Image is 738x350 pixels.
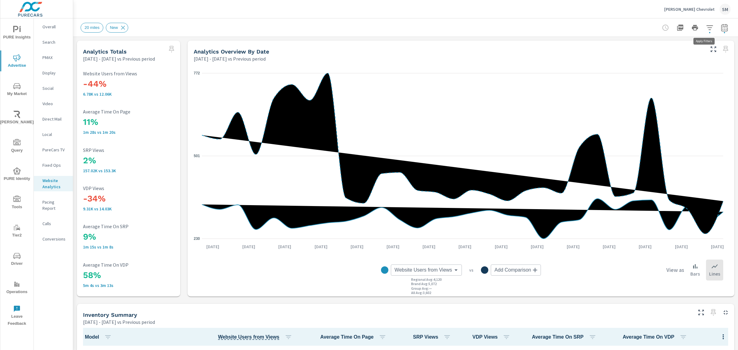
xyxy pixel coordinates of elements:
[83,147,174,153] p: SRP Views
[707,244,728,250] p: [DATE]
[720,4,731,15] div: SM
[42,54,68,61] p: PMAX
[490,244,512,250] p: [DATE]
[194,71,200,75] text: 772
[42,162,68,168] p: Fixed Ops
[671,244,692,250] p: [DATE]
[472,333,513,341] span: VDP Views
[34,234,73,244] div: Conversions
[194,55,266,62] p: [DATE] - [DATE] vs Previous period
[411,282,437,286] p: Brand Avg : 5,072
[34,68,73,78] div: Display
[664,6,715,12] p: [PERSON_NAME] Chevrolet
[708,308,718,317] span: Select a preset date range to save this widget
[411,291,431,295] p: All Avg : 3,602
[34,84,73,93] div: Social
[42,101,68,107] p: Video
[83,48,127,55] h5: Analytics Totals
[238,244,260,250] p: [DATE]
[42,147,68,153] p: PureCars TV
[83,224,174,229] p: Average Time On SRP
[83,117,174,127] h3: 11%
[2,305,32,327] span: Leave Feedback
[718,22,731,34] button: Select Date Range
[83,55,155,62] p: [DATE] - [DATE] vs Previous period
[81,25,103,30] span: 20 miles
[106,23,128,33] div: New
[634,244,656,250] p: [DATE]
[42,85,68,91] p: Social
[454,244,476,250] p: [DATE]
[674,22,686,34] button: "Export Report to PDF"
[310,244,332,250] p: [DATE]
[83,232,174,242] h3: 9%
[194,237,200,241] text: 230
[391,264,462,276] div: Website Users from Views
[83,185,174,191] p: VDP Views
[34,22,73,31] div: Overall
[689,22,701,34] button: Print Report
[83,262,174,268] p: Average Time On VDP
[2,224,32,239] span: Tier2
[2,54,32,69] span: Advertise
[491,264,541,276] div: Add Comparison
[42,24,68,30] p: Overall
[413,333,453,341] span: SRP Views
[85,333,114,341] span: Model
[83,168,174,173] p: 157,015 vs 153,297
[623,333,709,341] span: Average Time On VDP
[34,38,73,47] div: Search
[42,199,68,211] p: Pacing Report
[418,244,440,250] p: [DATE]
[42,236,68,242] p: Conversions
[83,318,155,326] p: [DATE] - [DATE] vs Previous period
[83,71,174,76] p: Website Users from Views
[83,130,174,135] p: 1m 28s vs 1m 20s
[42,177,68,190] p: Website Analytics
[83,193,174,204] h3: -34%
[0,18,34,330] div: nav menu
[494,267,531,273] span: Add Comparison
[34,219,73,228] div: Calls
[194,48,269,55] h5: Analytics Overview By Date
[34,145,73,154] div: PureCars TV
[34,130,73,139] div: Local
[696,308,706,317] button: Make Fullscreen
[218,333,280,341] span: Website User is counting unique users per vehicle. A user may view multiple vehicles in one sessi...
[2,280,32,296] span: Operations
[708,44,718,54] button: Make Fullscreen
[526,244,548,250] p: [DATE]
[34,161,73,170] div: Fixed Ops
[106,25,121,30] span: New
[2,82,32,97] span: My Market
[2,167,32,182] span: PURE Identity
[42,131,68,137] p: Local
[42,70,68,76] p: Display
[83,245,174,249] p: 1m 15s vs 1m 8s
[532,333,599,341] span: Average Time On SRP
[690,270,700,277] p: Bars
[320,333,388,341] span: Average Time On Page
[194,154,200,158] text: 501
[34,197,73,213] div: Pacing Report
[411,277,442,282] p: Regional Avg : 4,120
[562,244,584,250] p: [DATE]
[2,252,32,267] span: Driver
[34,53,73,62] div: PMAX
[721,308,731,317] button: Minimize Widget
[83,312,137,318] h5: Inventory Summary
[42,39,68,45] p: Search
[462,267,481,273] p: vs
[42,116,68,122] p: Direct Mail
[83,206,174,211] p: 9,314 vs 14,031
[218,333,295,341] span: Website Users from Views
[721,44,731,54] span: Select a preset date range to save this widget
[346,244,368,250] p: [DATE]
[83,79,174,89] h3: -44%
[598,244,620,250] p: [DATE]
[2,196,32,211] span: Tools
[167,44,177,54] span: Select a preset date range to save this widget
[83,109,174,114] p: Average Time On Page
[83,155,174,166] h3: 2%
[2,139,32,154] span: Query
